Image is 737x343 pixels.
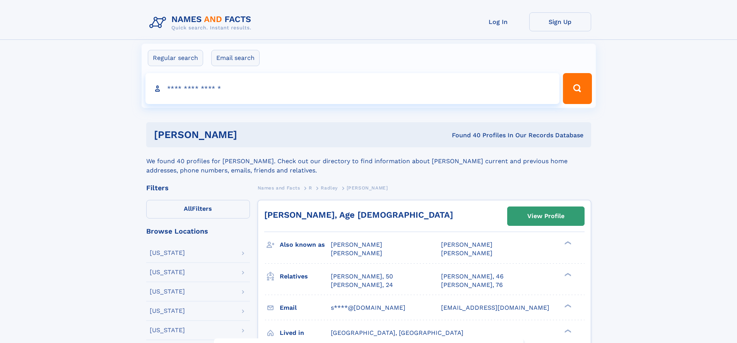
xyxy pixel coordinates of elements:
a: [PERSON_NAME], 24 [331,281,393,289]
h3: Also known as [280,238,331,251]
label: Email search [211,50,260,66]
div: Filters [146,184,250,191]
div: [US_STATE] [150,250,185,256]
a: [PERSON_NAME], Age [DEMOGRAPHIC_DATA] [264,210,453,220]
span: [PERSON_NAME] [347,185,388,191]
a: Radley [321,183,338,193]
button: Search Button [563,73,592,104]
h1: [PERSON_NAME] [154,130,345,140]
div: [US_STATE] [150,288,185,295]
label: Regular search [148,50,203,66]
div: [US_STATE] [150,308,185,314]
input: search input [145,73,560,104]
span: R [309,185,312,191]
a: View Profile [508,207,584,225]
div: Found 40 Profiles In Our Records Database [344,131,583,140]
span: [EMAIL_ADDRESS][DOMAIN_NAME] [441,304,549,311]
div: Browse Locations [146,228,250,235]
div: ❯ [563,241,572,246]
h3: Relatives [280,270,331,283]
div: [US_STATE] [150,327,185,333]
div: View Profile [527,207,564,225]
div: [US_STATE] [150,269,185,275]
img: Logo Names and Facts [146,12,258,33]
span: Radley [321,185,338,191]
span: [PERSON_NAME] [441,241,492,248]
a: R [309,183,312,193]
a: [PERSON_NAME], 76 [441,281,503,289]
span: [GEOGRAPHIC_DATA], [GEOGRAPHIC_DATA] [331,329,463,336]
a: Sign Up [529,12,591,31]
span: [PERSON_NAME] [441,249,492,257]
div: ❯ [563,272,572,277]
h3: Lived in [280,326,331,340]
label: Filters [146,200,250,218]
div: We found 40 profiles for [PERSON_NAME]. Check out our directory to find information about [PERSON... [146,147,591,175]
a: Names and Facts [258,183,300,193]
a: Log In [467,12,529,31]
span: [PERSON_NAME] [331,241,382,248]
h3: Email [280,301,331,314]
a: [PERSON_NAME], 46 [441,272,504,281]
div: ❯ [563,303,572,308]
span: [PERSON_NAME] [331,249,382,257]
span: All [184,205,192,212]
a: [PERSON_NAME], 50 [331,272,393,281]
div: ❯ [563,328,572,333]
